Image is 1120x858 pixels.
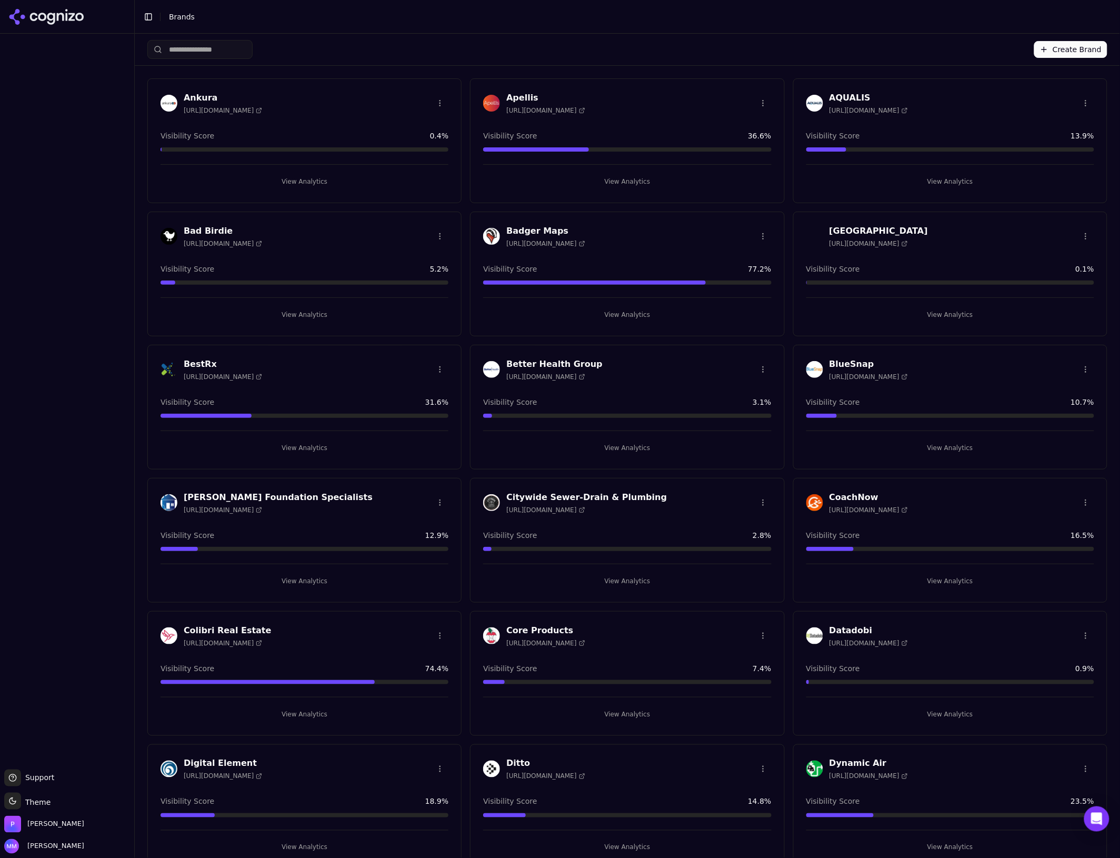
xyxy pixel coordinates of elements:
[161,796,214,807] span: Visibility Score
[23,842,84,851] span: [PERSON_NAME]
[184,225,262,237] h3: Bad Birdie
[483,839,771,856] button: View Analytics
[483,228,500,245] img: Badger Maps
[483,173,771,190] button: View Analytics
[506,92,585,104] h3: Apellis
[161,173,448,190] button: View Analytics
[4,816,21,833] img: Perrill
[829,240,908,248] span: [URL][DOMAIN_NAME]
[161,440,448,456] button: View Analytics
[748,131,771,141] span: 36.6 %
[829,491,908,504] h3: CoachNow
[829,506,908,514] span: [URL][DOMAIN_NAME]
[28,61,37,69] img: tab_domain_overview_orange.svg
[506,772,585,781] span: [URL][DOMAIN_NAME]
[483,530,537,541] span: Visibility Score
[748,796,771,807] span: 14.8 %
[169,12,1091,22] nav: breadcrumb
[430,264,449,274] span: 5.2 %
[116,62,177,69] div: Keywords by Traffic
[29,17,52,25] div: v 4.0.25
[829,373,908,381] span: [URL][DOMAIN_NAME]
[161,706,448,723] button: View Analytics
[184,92,262,104] h3: Ankura
[40,62,94,69] div: Domain Overview
[184,772,262,781] span: [URL][DOMAIN_NAME]
[829,639,908,647] span: [URL][DOMAIN_NAME]
[483,440,771,456] button: View Analytics
[829,225,928,237] h3: [GEOGRAPHIC_DATA]
[483,627,500,644] img: Core Products
[161,95,177,112] img: Ankura
[169,13,195,21] span: Brands
[184,491,373,504] h3: [PERSON_NAME] Foundation Specialists
[483,573,771,590] button: View Analytics
[483,361,500,378] img: Better Health Group
[1071,397,1094,407] span: 10.7 %
[483,397,537,407] span: Visibility Score
[184,373,262,381] span: [URL][DOMAIN_NAME]
[27,27,75,36] div: Domain: [URL]
[161,131,214,141] span: Visibility Score
[483,796,537,807] span: Visibility Score
[806,573,1094,590] button: View Analytics
[829,757,908,770] h3: Dynamic Air
[425,397,448,407] span: 31.6 %
[506,106,585,115] span: [URL][DOMAIN_NAME]
[483,706,771,723] button: View Analytics
[483,663,537,674] span: Visibility Score
[161,306,448,323] button: View Analytics
[161,264,214,274] span: Visibility Score
[506,240,585,248] span: [URL][DOMAIN_NAME]
[806,361,823,378] img: BlueSnap
[829,772,908,781] span: [URL][DOMAIN_NAME]
[506,757,585,770] h3: Ditto
[1075,264,1094,274] span: 0.1 %
[425,530,448,541] span: 12.9 %
[506,225,585,237] h3: Badger Maps
[161,228,177,245] img: Bad Birdie
[161,494,177,511] img: Cantey Foundation Specialists
[184,624,272,637] h3: Colibri Real Estate
[1071,131,1094,141] span: 13.9 %
[184,106,262,115] span: [URL][DOMAIN_NAME]
[806,706,1094,723] button: View Analytics
[1071,796,1094,807] span: 23.5 %
[753,397,772,407] span: 3.1 %
[483,95,500,112] img: Apellis
[161,663,214,674] span: Visibility Score
[1034,41,1107,58] button: Create Brand
[806,131,860,141] span: Visibility Score
[748,264,771,274] span: 77.2 %
[806,95,823,112] img: AQUALIS
[829,106,908,115] span: [URL][DOMAIN_NAME]
[483,306,771,323] button: View Analytics
[184,639,262,647] span: [URL][DOMAIN_NAME]
[161,839,448,856] button: View Analytics
[1071,530,1094,541] span: 16.5 %
[806,228,823,245] img: Berkshire
[161,397,214,407] span: Visibility Score
[4,839,84,854] button: Open user button
[105,61,113,69] img: tab_keywords_by_traffic_grey.svg
[483,494,500,511] img: Citywide Sewer-Drain & Plumbing
[1084,806,1109,832] div: Open Intercom Messenger
[506,639,585,647] span: [URL][DOMAIN_NAME]
[184,358,262,371] h3: BestRx
[829,624,908,637] h3: Datadobi
[753,663,772,674] span: 7.4 %
[184,240,262,248] span: [URL][DOMAIN_NAME]
[806,494,823,511] img: CoachNow
[4,839,19,854] img: Molly McLay
[829,358,908,371] h3: BlueSnap
[430,131,449,141] span: 0.4 %
[506,506,585,514] span: [URL][DOMAIN_NAME]
[806,264,860,274] span: Visibility Score
[806,530,860,541] span: Visibility Score
[161,573,448,590] button: View Analytics
[806,663,860,674] span: Visibility Score
[506,358,603,371] h3: Better Health Group
[806,627,823,644] img: Datadobi
[4,816,84,833] button: Open organization switcher
[17,27,25,36] img: website_grey.svg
